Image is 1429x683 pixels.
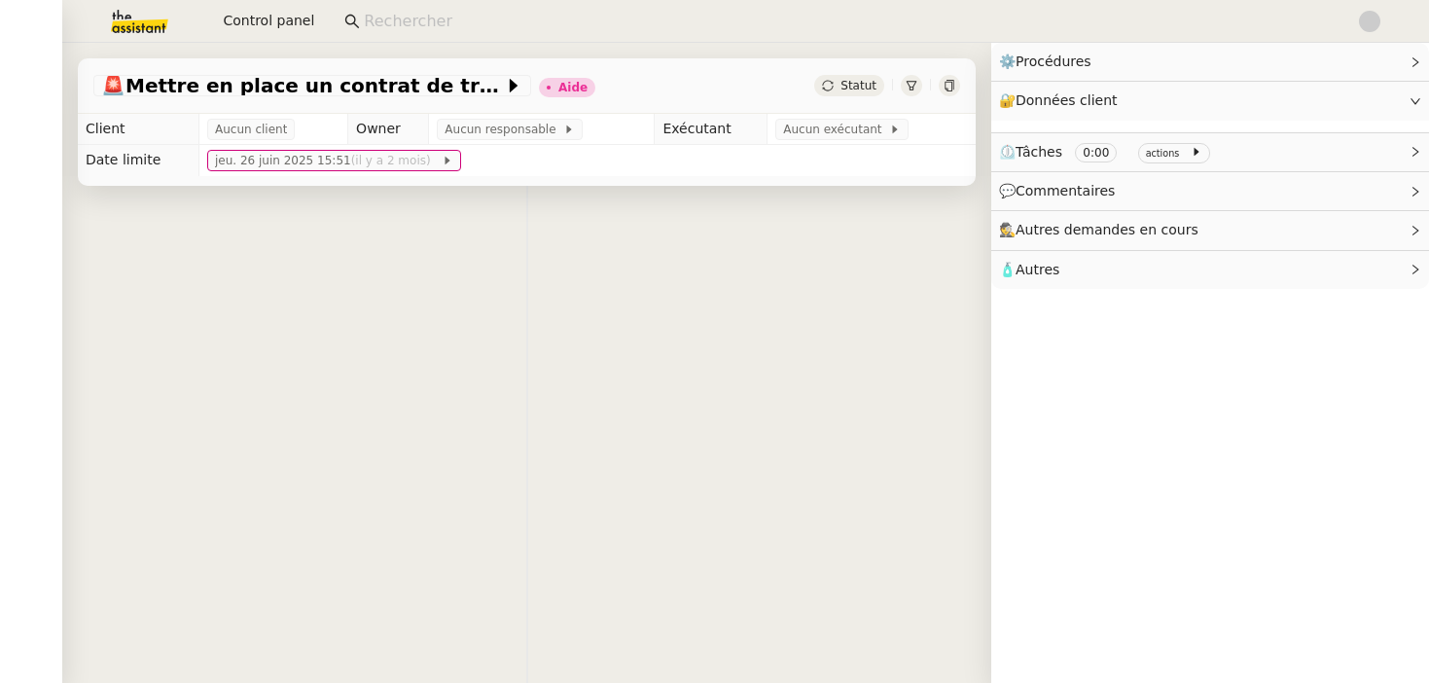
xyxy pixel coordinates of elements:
[999,183,1124,198] span: 💬
[78,114,198,145] td: Client
[101,76,504,95] span: Mettre en place un contrat de transfert avec La Poste
[348,114,429,145] td: Owner
[1016,222,1198,237] span: Autres demandes en cours
[215,120,287,139] span: Aucun client
[78,145,198,176] td: Date limite
[1016,183,1115,198] span: Commentaires
[991,82,1429,120] div: 🔐Données client
[991,43,1429,81] div: ⚙️Procédures
[991,172,1429,210] div: 💬Commentaires
[1146,148,1180,159] small: actions
[207,8,326,35] button: Control panel
[999,222,1207,237] span: 🕵️
[991,133,1429,171] div: ⏲️Tâches 0:00 actions
[999,144,1218,160] span: ⏲️
[1075,143,1117,162] nz-tag: 0:00
[101,74,125,97] span: 🚨
[999,90,1125,112] span: 🔐
[991,211,1429,249] div: 🕵️Autres demandes en cours
[445,120,563,139] span: Aucun responsable
[364,9,1337,35] input: Rechercher
[999,262,1059,277] span: 🧴
[1016,144,1062,160] span: Tâches
[783,120,889,139] span: Aucun exécutant
[999,51,1100,73] span: ⚙️
[223,10,314,32] span: Control panel
[351,154,435,167] span: (il y a 2 mois)
[840,79,876,92] span: Statut
[991,251,1429,289] div: 🧴Autres
[1016,92,1118,108] span: Données client
[558,82,588,93] div: Aide
[655,114,768,145] td: Exécutant
[215,151,442,170] span: jeu. 26 juin 2025 15:51
[1016,262,1059,277] span: Autres
[1016,54,1091,69] span: Procédures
